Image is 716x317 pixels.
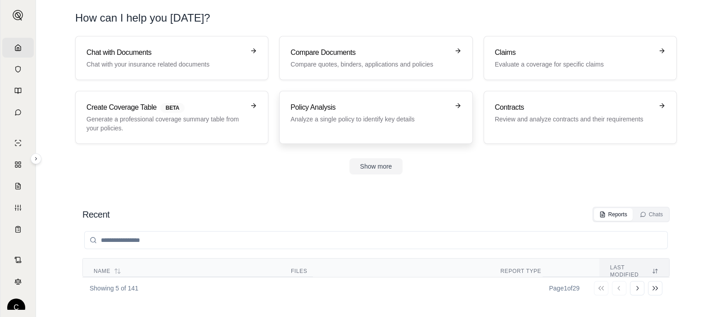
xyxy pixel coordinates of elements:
[13,10,23,21] img: Expand sidebar
[484,36,677,80] a: ClaimsEvaluate a coverage for specific claims
[2,272,34,291] a: Legal Search Engine
[349,158,403,174] button: Show more
[7,299,25,317] div: C
[75,91,268,144] a: Create Coverage TableBETAGenerate a professional coverage summary table from your policies.
[2,155,34,174] a: Policy Comparisons
[549,284,580,293] div: Page 1 of 29
[82,208,109,221] h2: Recent
[495,60,653,69] p: Evaluate a coverage for specific claims
[290,102,449,113] h3: Policy Analysis
[86,102,245,113] h3: Create Coverage Table
[495,47,653,58] h3: Claims
[31,153,41,164] button: Expand sidebar
[2,250,34,270] a: Contract Analysis
[495,115,653,124] p: Review and analyze contracts and their requirements
[599,211,627,218] div: Reports
[484,91,677,144] a: ContractsReview and analyze contracts and their requirements
[594,208,633,221] button: Reports
[86,47,245,58] h3: Chat with Documents
[280,259,489,284] th: Files
[290,47,449,58] h3: Compare Documents
[290,60,449,69] p: Compare quotes, binders, applications and policies
[640,211,663,218] div: Chats
[2,81,34,101] a: Prompt Library
[75,11,210,25] h1: How can I help you [DATE]?
[610,264,658,278] div: Last modified
[2,198,34,218] a: Custom Report
[86,115,245,133] p: Generate a professional coverage summary table from your policies.
[279,36,472,80] a: Compare DocumentsCompare quotes, binders, applications and policies
[94,268,269,275] div: Name
[160,103,185,113] span: BETA
[634,208,668,221] button: Chats
[2,59,34,79] a: Documents Vault
[279,91,472,144] a: Policy AnalysisAnalyze a single policy to identify key details
[9,6,27,24] button: Expand sidebar
[2,38,34,58] a: Home
[2,219,34,239] a: Coverage Table
[290,115,449,124] p: Analyze a single policy to identify key details
[2,176,34,196] a: Claim Coverage
[2,133,34,153] a: Single Policy
[2,103,34,122] a: Chat
[489,259,599,284] th: Report Type
[90,284,138,293] p: Showing 5 of 141
[86,60,245,69] p: Chat with your insurance related documents
[75,36,268,80] a: Chat with DocumentsChat with your insurance related documents
[495,102,653,113] h3: Contracts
